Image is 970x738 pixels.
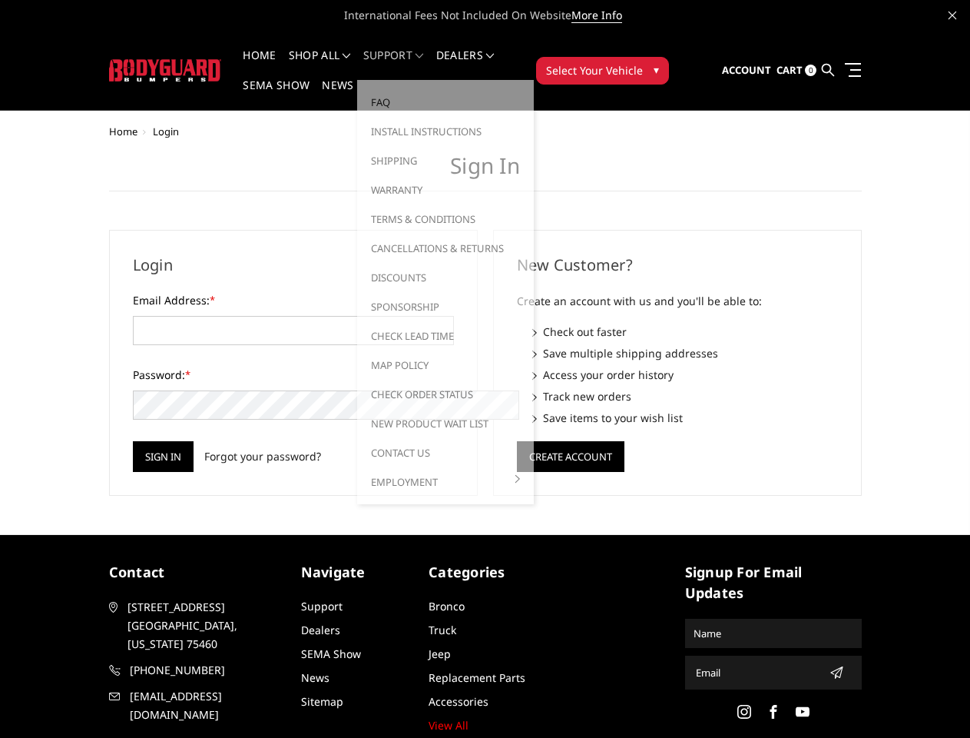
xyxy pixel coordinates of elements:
input: Name [687,621,859,646]
a: Sitemap [301,694,343,709]
a: Check Order Status [363,380,528,409]
a: Shipping [363,146,528,175]
span: 0 [805,65,816,76]
a: Install Instructions [363,117,528,146]
a: Dealers [436,50,495,80]
a: Cancellations & Returns [363,234,528,263]
a: Contact Us [363,438,528,467]
span: Cart [776,63,803,77]
a: SEMA Show [301,647,361,661]
a: shop all [289,50,351,80]
a: Accessories [429,694,488,709]
a: New Product Wait List [363,409,528,438]
a: News [322,80,353,110]
a: Terms & Conditions [363,204,528,234]
span: [PHONE_NUMBER] [130,661,285,680]
span: [EMAIL_ADDRESS][DOMAIN_NAME] [130,687,285,724]
li: Access your order history [532,367,838,383]
label: Email Address: [133,292,454,308]
span: Select Your Vehicle [546,62,643,78]
li: Track new orders [532,388,838,404]
span: Login [153,125,179,138]
a: Account [722,50,771,91]
a: More Info [571,8,622,23]
a: Discounts [363,263,528,292]
span: ▾ [654,61,659,78]
li: Save multiple shipping addresses [532,345,838,361]
a: Home [243,50,276,80]
h5: contact [109,562,286,583]
iframe: Chat Widget [893,664,970,738]
h5: Navigate [301,562,414,583]
a: FAQ [363,88,528,117]
button: Create Account [517,441,624,472]
li: Check out faster [532,324,838,340]
a: [EMAIL_ADDRESS][DOMAIN_NAME] [109,687,286,724]
a: Check Lead Time [363,321,528,351]
h5: signup for email updates [685,562,862,603]
a: Employment [363,467,528,497]
span: [STREET_ADDRESS] [GEOGRAPHIC_DATA], [US_STATE] 75460 [127,598,283,653]
a: [PHONE_NUMBER] [109,661,286,680]
a: View All [429,718,468,733]
a: Warranty [363,175,528,204]
h1: Sign in [109,153,862,191]
a: Cart 0 [776,50,816,91]
a: Bronco [429,599,465,613]
a: Create Account [517,447,624,462]
span: Account [722,63,771,77]
a: News [301,670,329,685]
h5: Categories [429,562,541,583]
button: Select Your Vehicle [536,57,669,85]
p: Create an account with us and you'll be able to: [517,292,838,311]
label: Password: [133,367,454,383]
input: Sign in [133,441,194,472]
a: Forgot your password? [204,448,321,464]
li: Save items to your wish list [532,410,838,426]
h2: Login [133,254,454,277]
a: Truck [429,623,456,637]
a: Sponsorship [363,292,528,321]
a: Jeep [429,647,451,661]
img: BODYGUARD BUMPERS [109,59,222,81]
h2: New Customer? [517,254,838,277]
a: Replacement Parts [429,670,525,685]
a: Support [363,50,424,80]
a: SEMA Show [243,80,310,110]
a: Support [301,599,343,613]
a: Dealers [301,623,340,637]
a: MAP Policy [363,351,528,380]
input: Email [690,660,823,685]
a: Home [109,125,137,138]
